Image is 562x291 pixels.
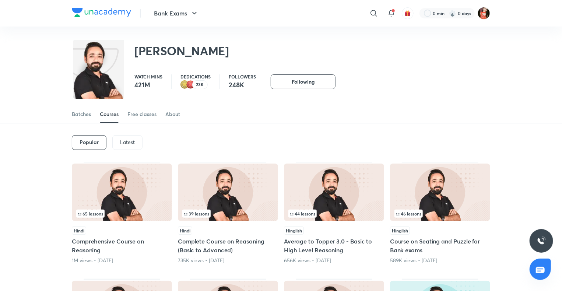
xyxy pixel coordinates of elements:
div: 589K views • 3 years ago [390,257,490,264]
span: 39 lessons [184,211,209,216]
img: avatar [404,10,411,17]
div: Comprehensive Course on Reasoning [72,162,172,264]
h5: Average to Topper 3.0 - Basic to High Level Reasoning [284,237,384,255]
h5: Complete Course on Reasoning (Basic to Advanced) [178,237,278,255]
img: Thumbnail [178,164,278,221]
div: left [76,210,168,218]
div: 1M views • 3 years ago [72,257,172,264]
div: Free classes [127,111,157,118]
div: infocontainer [288,210,380,218]
span: Hindi [72,227,86,235]
div: left [288,210,380,218]
img: class [73,41,124,109]
a: Company Logo [72,8,131,19]
div: Complete Course on Reasoning (Basic to Advanced) [178,162,278,264]
div: infosection [76,210,168,218]
p: 248K [229,80,256,89]
span: Hinglish [390,227,410,235]
h5: Course on Seating and Puzzle for Bank exams [390,237,490,255]
p: Dedications [180,74,211,79]
h2: [PERSON_NAME] [134,43,229,58]
img: streak [449,10,456,17]
span: Hinglish [284,227,304,235]
p: 23K [196,82,204,87]
img: Thumbnail [284,164,384,221]
div: infocontainer [394,210,486,218]
h5: Comprehensive Course on Reasoning [72,237,172,255]
span: 44 lessons [290,211,315,216]
img: Thumbnail [72,164,172,221]
p: Watch mins [134,74,162,79]
button: avatar [402,7,414,19]
a: Batches [72,105,91,123]
span: 46 lessons [396,211,421,216]
img: Minakshi gakre [478,7,490,20]
div: infosection [394,210,486,218]
div: left [182,210,274,218]
div: Courses [100,111,119,118]
img: educator badge2 [180,80,189,89]
img: ttu [537,236,546,245]
div: 735K views • 5 years ago [178,257,278,264]
img: educator badge1 [186,80,195,89]
div: left [394,210,486,218]
a: About [165,105,180,123]
span: Following [292,78,315,85]
div: Batches [72,111,91,118]
div: Course on Seating and Puzzle for Bank exams [390,162,490,264]
div: infocontainer [76,210,168,218]
div: 656K views • 3 years ago [284,257,384,264]
h6: Popular [80,139,99,145]
a: Free classes [127,105,157,123]
span: 65 lessons [78,211,103,216]
div: Average to Topper 3.0 - Basic to High Level Reasoning [284,162,384,264]
span: Hindi [178,227,192,235]
a: Courses [100,105,119,123]
img: Thumbnail [390,164,490,221]
div: infosection [288,210,380,218]
div: infocontainer [182,210,274,218]
p: 421M [134,80,162,89]
div: infosection [182,210,274,218]
img: Company Logo [72,8,131,17]
button: Following [271,74,336,89]
p: Followers [229,74,256,79]
div: About [165,111,180,118]
button: Bank Exams [150,6,203,21]
p: Latest [120,139,135,145]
